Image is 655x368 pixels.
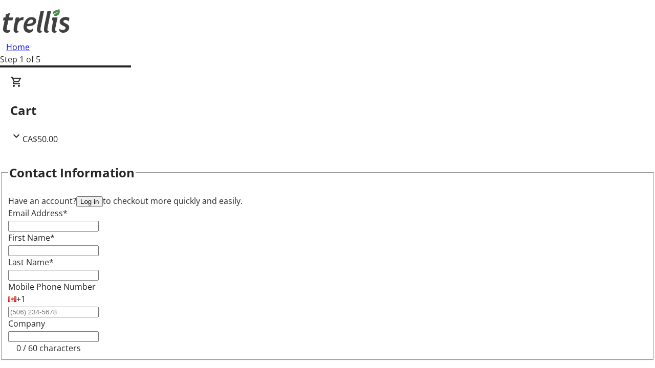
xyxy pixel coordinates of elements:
button: Log in [76,196,103,207]
span: CA$50.00 [23,133,58,145]
label: Company [8,318,45,329]
label: Last Name* [8,257,54,268]
div: CartCA$50.00 [10,76,645,145]
label: First Name* [8,232,55,243]
label: Mobile Phone Number [8,281,96,292]
h2: Cart [10,101,645,120]
input: (506) 234-5678 [8,307,99,317]
div: Have an account? to checkout more quickly and easily. [8,195,647,207]
label: Email Address* [8,208,68,219]
tr-character-limit: 0 / 60 characters [16,342,81,354]
h2: Contact Information [9,164,135,182]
